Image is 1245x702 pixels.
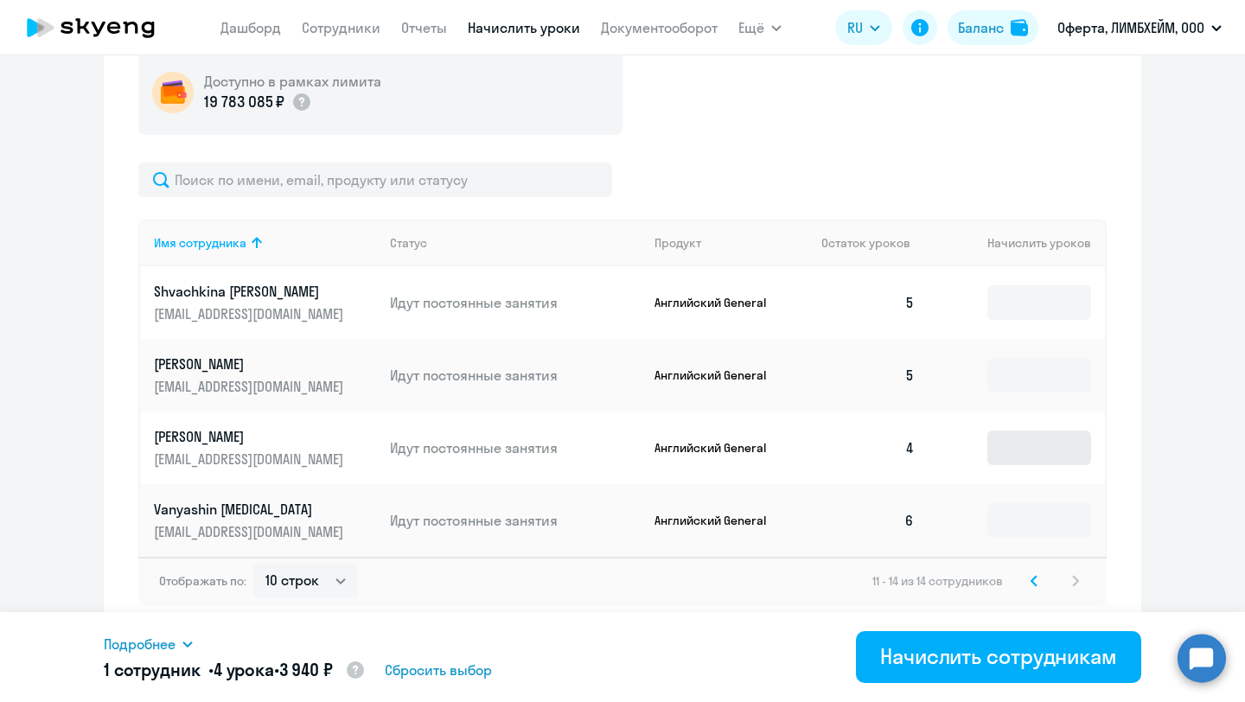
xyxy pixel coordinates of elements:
[154,427,348,446] p: [PERSON_NAME]
[104,658,366,684] h5: 1 сотрудник • •
[847,17,863,38] span: RU
[929,220,1105,266] th: Начислить уроков
[159,573,246,589] span: Отображать по:
[835,10,892,45] button: RU
[821,235,929,251] div: Остаток уроков
[385,660,492,680] span: Сбросить выбор
[154,354,348,373] p: [PERSON_NAME]
[390,511,641,530] p: Идут постоянные занятия
[390,366,641,385] p: Идут постоянные занятия
[808,266,929,339] td: 5
[654,440,784,456] p: Английский General
[401,19,447,36] a: Отчеты
[821,235,910,251] span: Остаток уроков
[654,295,784,310] p: Английский General
[220,19,281,36] a: Дашборд
[601,19,718,36] a: Документооборот
[654,235,808,251] div: Продукт
[390,293,641,312] p: Идут постоянные занятия
[204,72,381,91] h5: Доступно в рамках лимита
[880,642,1117,670] div: Начислить сотрудникам
[654,235,701,251] div: Продукт
[1057,17,1204,38] p: Оферта, ЛИМБХЕЙМ, ООО
[390,235,641,251] div: Статус
[738,10,782,45] button: Ещё
[654,513,784,528] p: Английский General
[152,72,194,113] img: wallet-circle.png
[1011,19,1028,36] img: balance
[872,573,1003,589] span: 11 - 14 из 14 сотрудников
[104,634,176,654] span: Подробнее
[138,163,612,197] input: Поиск по имени, email, продукту или статусу
[856,631,1141,683] button: Начислить сотрудникам
[958,17,1004,38] div: Баланс
[154,304,348,323] p: [EMAIL_ADDRESS][DOMAIN_NAME]
[214,659,274,680] span: 4 урока
[154,354,376,396] a: [PERSON_NAME][EMAIL_ADDRESS][DOMAIN_NAME]
[204,91,284,113] p: 19 783 085 ₽
[154,450,348,469] p: [EMAIL_ADDRESS][DOMAIN_NAME]
[154,282,348,301] p: Shvachkina [PERSON_NAME]
[154,522,348,541] p: [EMAIL_ADDRESS][DOMAIN_NAME]
[808,484,929,557] td: 6
[154,235,246,251] div: Имя сотрудника
[808,412,929,484] td: 4
[154,427,376,469] a: [PERSON_NAME][EMAIL_ADDRESS][DOMAIN_NAME]
[738,17,764,38] span: Ещё
[154,235,376,251] div: Имя сотрудника
[279,659,333,680] span: 3 940 ₽
[654,367,784,383] p: Английский General
[808,339,929,412] td: 5
[1049,7,1230,48] button: Оферта, ЛИМБХЕЙМ, ООО
[390,438,641,457] p: Идут постоянные занятия
[154,500,376,541] a: Vanyashin [MEDICAL_DATA][EMAIL_ADDRESS][DOMAIN_NAME]
[302,19,380,36] a: Сотрудники
[390,235,427,251] div: Статус
[154,377,348,396] p: [EMAIL_ADDRESS][DOMAIN_NAME]
[468,19,580,36] a: Начислить уроки
[154,500,348,519] p: Vanyashin [MEDICAL_DATA]
[154,282,376,323] a: Shvachkina [PERSON_NAME][EMAIL_ADDRESS][DOMAIN_NAME]
[948,10,1038,45] button: Балансbalance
